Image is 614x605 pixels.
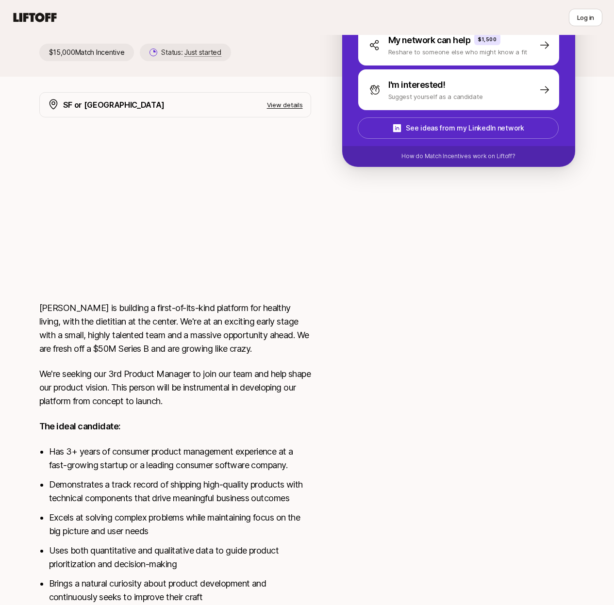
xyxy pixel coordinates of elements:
[388,33,471,47] p: My network can help
[406,122,524,134] p: See ideas from my LinkedIn network
[388,78,446,92] p: I'm interested!
[39,367,311,408] p: We're seeking our 3rd Product Manager to join our team and help shape our product vision. This pe...
[39,137,311,290] iframe: loom-embed
[49,511,311,538] li: Excels at solving complex problems while maintaining focus on the big picture and user needs
[358,117,559,139] button: See ideas from my LinkedIn network
[161,47,221,58] p: Status:
[39,44,134,61] p: $15,000 Match Incentive
[39,301,311,356] p: [PERSON_NAME] is building a first-of-its-kind platform for healthy living, with the dietitian at ...
[478,35,497,43] p: $1,500
[267,100,303,110] p: View details
[49,577,311,604] li: Brings a natural curiosity about product development and continuously seeks to improve their craft
[388,47,528,57] p: Reshare to someone else who might know a fit
[39,421,121,431] strong: The ideal candidate:
[49,478,311,505] li: Demonstrates a track record of shipping high-quality products with technical components that driv...
[49,445,311,472] li: Has 3+ years of consumer product management experience at a fast-growing startup or a leading con...
[401,152,515,161] p: How do Match Incentives work on Liftoff?
[184,48,221,57] span: Just started
[388,92,483,101] p: Suggest yourself as a candidate
[49,544,311,571] li: Uses both quantitative and qualitative data to guide product prioritization and decision-making
[63,98,165,111] p: SF or [GEOGRAPHIC_DATA]
[569,9,602,26] button: Log in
